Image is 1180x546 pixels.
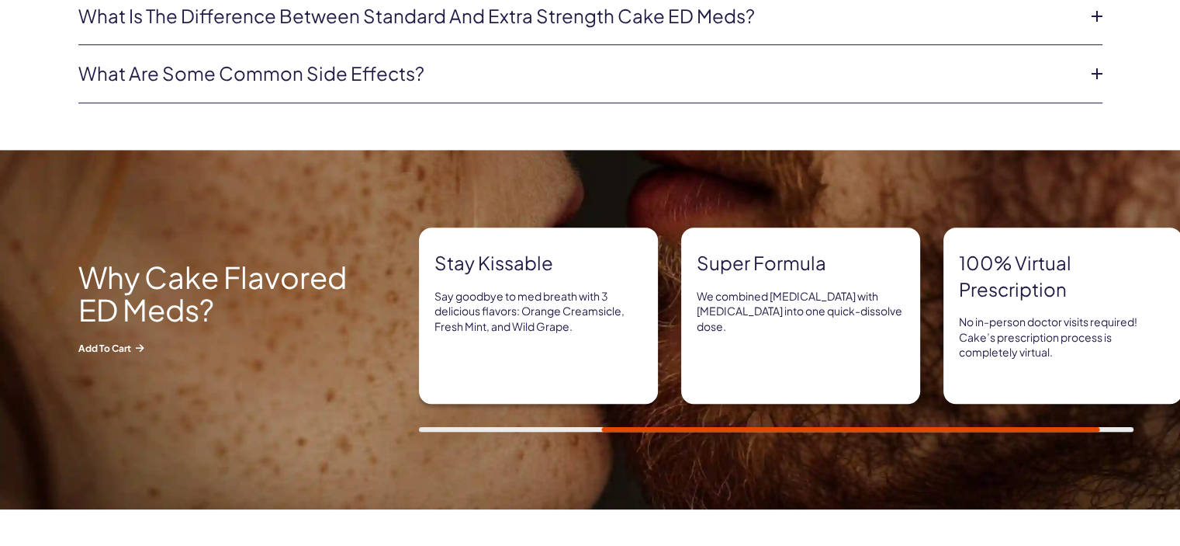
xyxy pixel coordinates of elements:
p: Say goodbye to med breath with 3 delicious flavors: Orange Creamsicle, Fresh Mint, and Wild Grape. [434,289,642,335]
h2: Why Cake Flavored ED Meds? [78,261,358,326]
a: What are some common side effects? [78,61,1078,87]
a: What is the difference between Standard and Extra Strength Cake ED meds? [78,3,1078,30]
p: No in-person doctor visits required! Cake’s prescription process is completely virtual. [959,315,1167,360]
strong: 100% virtual prescription [959,250,1167,302]
span: Add to Cart [78,342,358,355]
p: We combined [MEDICAL_DATA] with [MEDICAL_DATA] into one quick-dissolve dose. [697,289,905,335]
strong: Stay Kissable [434,250,642,276]
strong: Super formula [697,250,905,276]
